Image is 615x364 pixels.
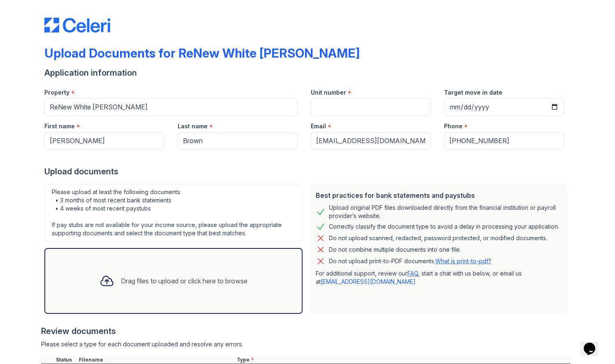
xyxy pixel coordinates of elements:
[580,331,607,356] iframe: chat widget
[435,257,491,264] a: What is print-to-pdf?
[41,340,571,348] div: Please select a type for each document uploaded and resolve any errors.
[44,166,571,177] div: Upload documents
[329,257,491,265] p: Do not upload print-to-PDF documents.
[316,269,561,286] p: For additional support, review our , start a chat with us below, or email us at
[444,88,502,97] label: Target move in date
[77,357,235,363] div: Filename
[41,325,571,337] div: Review documents
[329,222,559,232] div: Correctly classify the document type to avoid a delay in processing your application.
[321,278,416,285] a: [EMAIL_ADDRESS][DOMAIN_NAME]
[316,190,561,200] div: Best practices for bank statements and paystubs
[311,88,346,97] label: Unit number
[444,122,462,130] label: Phone
[44,18,110,32] img: CE_Logo_Blue-a8612792a0a2168367f1c8372b55b34899dd931a85d93a1a3d3e32e68fde9ad4.png
[121,276,247,286] div: Drag files to upload or click here to browse
[329,204,561,220] div: Upload original PDF files downloaded directly from the financial institution or payroll provider’...
[329,245,461,255] div: Do not combine multiple documents into one file.
[44,67,571,79] div: Application information
[44,122,75,130] label: First name
[44,46,360,60] div: Upload Documents for ReNew White [PERSON_NAME]
[178,122,208,130] label: Last name
[44,184,303,241] div: Please upload at least the following documents: • 3 months of most recent bank statements • 4 wee...
[54,357,77,363] div: Status
[44,88,69,97] label: Property
[235,357,571,363] div: Type
[311,122,326,130] label: Email
[407,270,418,277] a: FAQ
[329,233,547,243] div: Do not upload scanned, redacted, password protected, or modified documents.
